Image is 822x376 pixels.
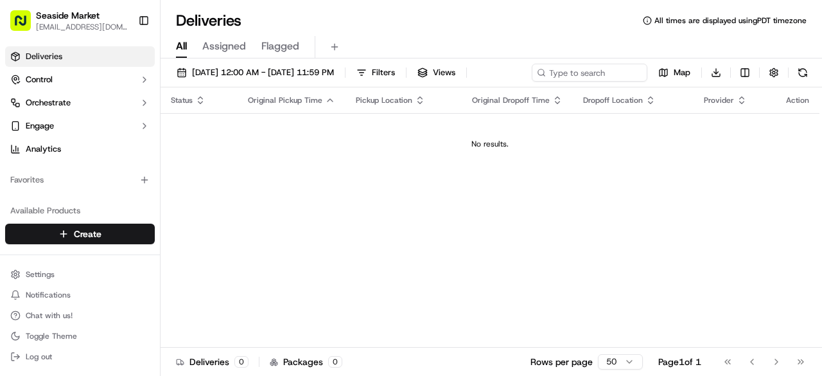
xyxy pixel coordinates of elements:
[26,51,62,62] span: Deliveries
[26,269,55,280] span: Settings
[26,74,53,85] span: Control
[5,265,155,283] button: Settings
[472,95,550,105] span: Original Dropoff Time
[532,64,647,82] input: Type to search
[5,327,155,345] button: Toggle Theme
[5,139,155,159] a: Analytics
[26,352,52,362] span: Log out
[583,95,643,105] span: Dropoff Location
[36,22,128,32] button: [EMAIL_ADDRESS][DOMAIN_NAME]
[171,64,340,82] button: [DATE] 12:00 AM - [DATE] 11:59 PM
[5,286,155,304] button: Notifications
[26,143,61,155] span: Analytics
[5,348,155,366] button: Log out
[248,95,322,105] span: Original Pickup Time
[202,39,246,54] span: Assigned
[74,228,101,240] span: Create
[166,139,814,149] div: No results.
[328,356,342,368] div: 0
[786,95,809,105] div: Action
[26,310,73,321] span: Chat with us!
[5,5,133,36] button: Seaside Market[EMAIL_ADDRESS][DOMAIN_NAME]
[433,67,455,78] span: Views
[654,15,807,26] span: All times are displayed using PDT timezone
[26,331,77,341] span: Toggle Theme
[794,64,812,82] button: Refresh
[5,307,155,325] button: Chat with us!
[261,39,299,54] span: Flagged
[674,67,690,78] span: Map
[704,95,734,105] span: Provider
[176,39,187,54] span: All
[171,95,193,105] span: Status
[412,64,461,82] button: Views
[26,120,54,132] span: Engage
[36,9,100,22] button: Seaside Market
[5,46,155,67] a: Deliveries
[356,95,412,105] span: Pickup Location
[176,10,241,31] h1: Deliveries
[192,67,334,78] span: [DATE] 12:00 AM - [DATE] 11:59 PM
[658,355,701,368] div: Page 1 of 1
[270,355,342,368] div: Packages
[234,356,249,368] div: 0
[530,355,593,368] p: Rows per page
[5,69,155,90] button: Control
[5,224,155,244] button: Create
[5,170,155,190] div: Favorites
[5,201,155,221] div: Available Products
[5,93,155,113] button: Orchestrate
[5,116,155,136] button: Engage
[652,64,696,82] button: Map
[26,97,71,109] span: Orchestrate
[372,67,395,78] span: Filters
[176,355,249,368] div: Deliveries
[26,290,71,300] span: Notifications
[351,64,401,82] button: Filters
